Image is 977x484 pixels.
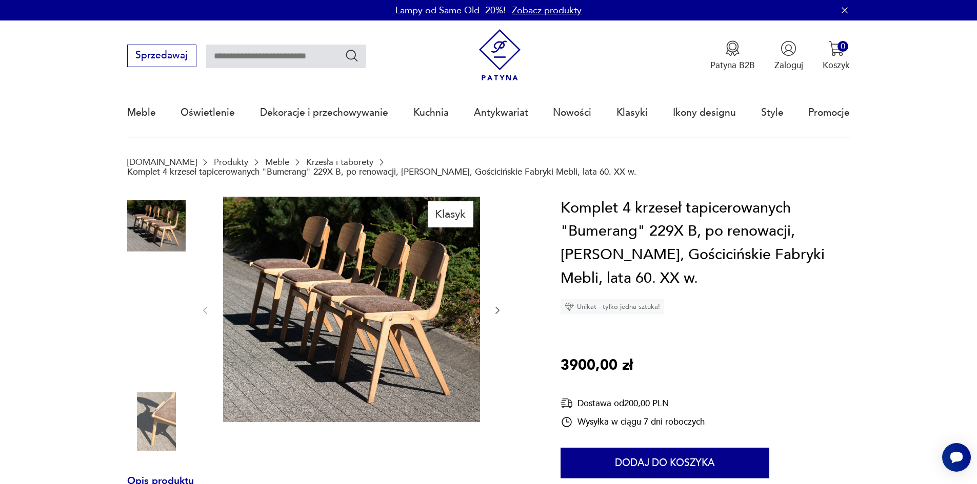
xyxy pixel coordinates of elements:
[710,59,755,71] p: Patyna B2B
[823,40,850,71] button: 0Koszyk
[725,40,741,56] img: Ikona medalu
[616,89,648,136] a: Klasyki
[774,59,803,71] p: Zaloguj
[395,4,506,17] p: Lampy od Same Old -20%!
[838,41,848,52] div: 0
[710,40,755,71] button: Patyna B2B
[474,29,526,81] img: Patyna - sklep z meblami i dekoracjami vintage
[223,197,480,423] img: Zdjęcie produktu Komplet 4 krzeseł tapicerowanych "Bumerang" 229X B, po renowacji, R.Kulm, Gościc...
[565,302,574,311] img: Ikona diamentu
[127,167,636,177] p: Komplet 4 krzeseł tapicerowanych "Bumerang" 229X B, po renowacji, [PERSON_NAME], Gościcińskie Fab...
[808,89,850,136] a: Promocje
[942,443,971,472] iframe: Smartsupp widget button
[181,89,235,136] a: Oświetlenie
[561,397,705,410] div: Dostawa od 200,00 PLN
[673,89,736,136] a: Ikony designu
[561,197,850,290] h1: Komplet 4 krzeseł tapicerowanych "Bumerang" 229X B, po renowacji, [PERSON_NAME], Gościcińskie Fab...
[260,89,388,136] a: Dekoracje i przechowywanie
[127,262,186,320] img: Zdjęcie produktu Komplet 4 krzeseł tapicerowanych "Bumerang" 229X B, po renowacji, R.Kulm, Gościc...
[561,354,633,377] p: 3900,00 zł
[306,157,373,167] a: Krzesła i taborety
[553,89,591,136] a: Nowości
[761,89,784,136] a: Style
[413,89,449,136] a: Kuchnia
[823,59,850,71] p: Koszyk
[512,4,582,17] a: Zobacz produkty
[345,48,360,63] button: Szukaj
[127,52,196,60] a: Sprzedawaj
[428,201,473,227] div: Klasyk
[127,197,186,255] img: Zdjęcie produktu Komplet 4 krzeseł tapicerowanych "Bumerang" 229X B, po renowacji, R.Kulm, Gościc...
[127,327,186,386] img: Zdjęcie produktu Komplet 4 krzeseł tapicerowanych "Bumerang" 229X B, po renowacji, R.Kulm, Gościc...
[127,89,156,136] a: Meble
[774,40,803,71] button: Zaloguj
[265,157,289,167] a: Meble
[828,40,844,56] img: Ikona koszyka
[214,157,248,167] a: Produkty
[127,45,196,67] button: Sprzedawaj
[561,416,705,428] div: Wysyłka w ciągu 7 dni roboczych
[781,40,796,56] img: Ikonka użytkownika
[127,392,186,451] img: Zdjęcie produktu Komplet 4 krzeseł tapicerowanych "Bumerang" 229X B, po renowacji, R.Kulm, Gościc...
[474,89,528,136] a: Antykwariat
[127,157,197,167] a: [DOMAIN_NAME]
[561,299,664,314] div: Unikat - tylko jedna sztuka!
[561,397,573,410] img: Ikona dostawy
[710,40,755,71] a: Ikona medaluPatyna B2B
[561,448,769,478] button: Dodaj do koszyka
